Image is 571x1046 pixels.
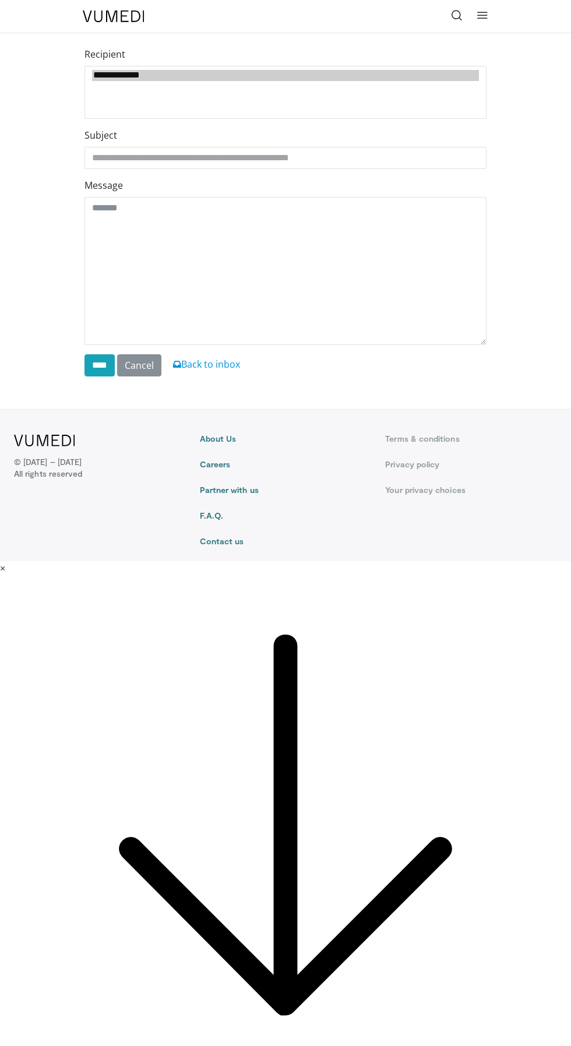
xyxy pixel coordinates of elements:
p: © [DATE] – [DATE] [14,456,82,480]
img: VuMedi Logo [14,435,75,446]
label: Recipient [84,47,125,61]
span: All rights reserved [14,468,82,480]
a: About Us [200,433,372,445]
a: Your privacy choices [385,484,557,496]
img: VuMedi Logo [83,10,144,22]
a: Partner with us [200,484,372,496]
a: Cancel [117,354,161,376]
a: Privacy policy [385,459,557,470]
label: Message [84,178,123,192]
a: Contact us [200,536,372,547]
label: Subject [84,128,117,142]
a: F.A.Q. [200,510,372,522]
a: Careers [200,459,372,470]
a: Terms & conditions [385,433,557,445]
a: Back to inbox [173,358,240,371]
